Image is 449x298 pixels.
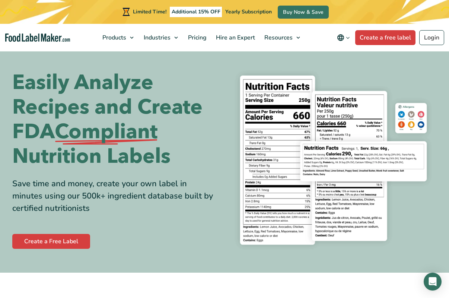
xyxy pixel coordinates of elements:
a: Create a Free Label [12,234,90,249]
a: Create a free label [355,30,415,45]
div: Open Intercom Messenger [424,273,442,291]
div: Save time and money, create your own label in minutes using our 500k+ ingredient database built b... [12,178,219,215]
button: Change language [332,30,355,45]
h1: Easily Analyze Recipes and Create FDA Nutrition Labels [12,70,219,169]
a: Food Label Maker homepage [5,34,70,42]
span: Hire an Expert [214,34,256,42]
a: Pricing [184,24,210,51]
span: Resources [262,34,293,42]
span: Additional 15% OFF [170,7,222,17]
span: Industries [141,34,171,42]
span: Products [100,34,127,42]
a: Industries [139,24,182,51]
a: Resources [260,24,304,51]
span: Limited Time! [133,8,166,15]
a: Hire an Expert [211,24,258,51]
span: Pricing [186,34,207,42]
a: Buy Now & Save [278,6,329,19]
a: Login [419,30,444,45]
a: Products [98,24,137,51]
span: Yearly Subscription [225,8,272,15]
span: Compliant [55,120,157,144]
